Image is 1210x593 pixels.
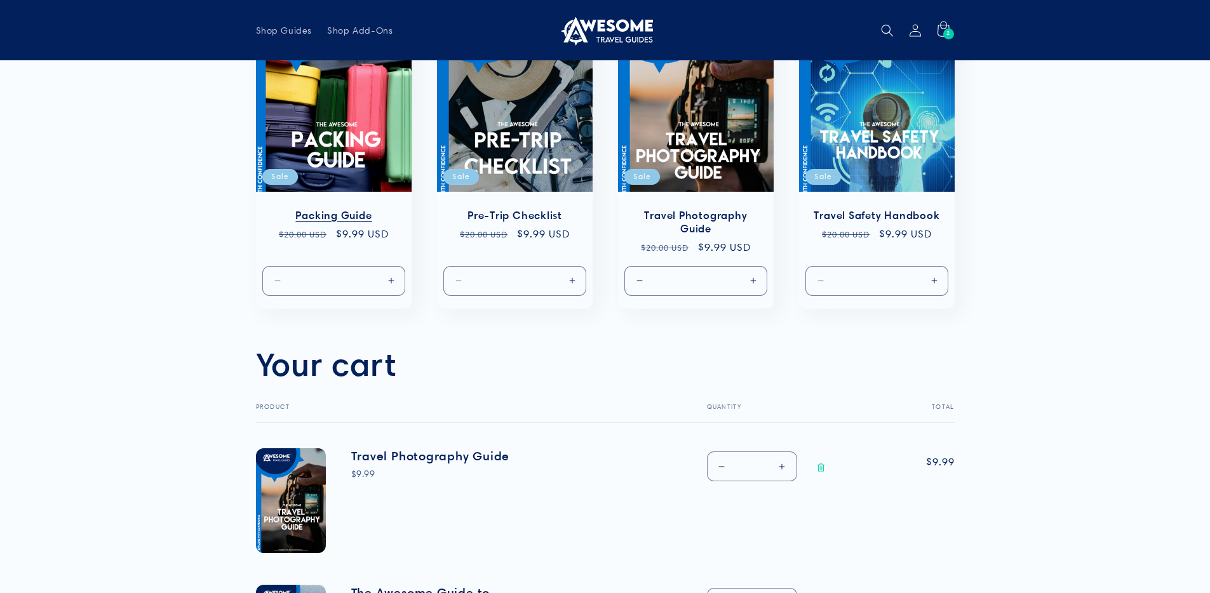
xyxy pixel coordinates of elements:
[327,25,393,36] span: Shop Add-Ons
[313,265,354,295] input: Quantity for Default Title
[256,343,396,384] h1: Your cart
[810,451,832,484] a: Remove Travel Photography Guide
[494,265,535,295] input: Quantity for Default Title
[319,17,400,44] a: Shop Add-Ons
[558,15,653,46] img: Awesome Travel Guides
[675,403,877,423] th: Quantity
[269,209,399,222] a: Packing Guide
[946,29,950,39] span: 2
[877,403,955,423] th: Total
[553,10,657,50] a: Awesome Travel Guides
[248,17,320,44] a: Shop Guides
[903,455,955,470] span: $9.99
[631,209,761,236] a: Travel Photography Guide
[856,265,897,295] input: Quantity for Default Title
[812,209,942,222] a: Travel Safety Handbook
[256,36,955,309] ul: Slider
[675,265,716,295] input: Quantity for Default Title
[873,17,901,44] summary: Search
[256,25,313,36] span: Shop Guides
[351,448,542,463] a: Travel Photography Guide
[256,403,675,423] th: Product
[351,467,542,481] div: $9.99
[736,451,768,481] input: Quantity for Travel Photography Guide
[450,209,580,222] a: Pre-Trip Checklist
